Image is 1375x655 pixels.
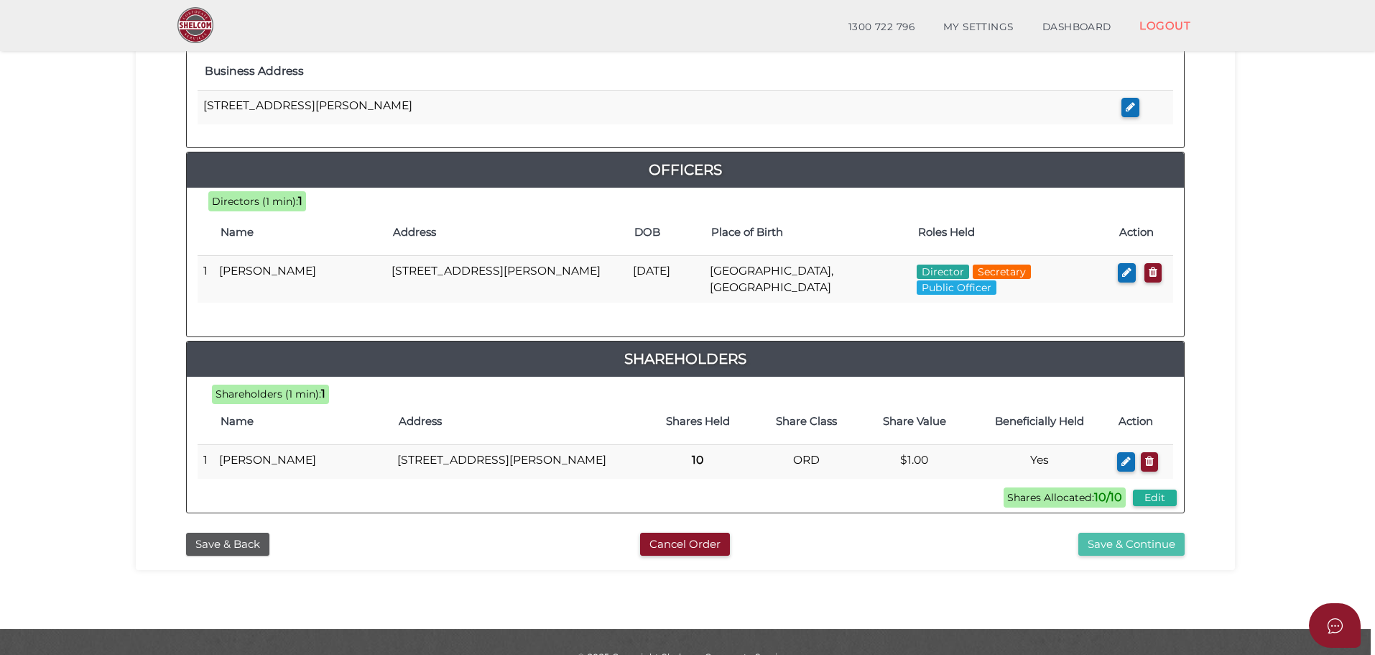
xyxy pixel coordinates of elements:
a: Shareholders [187,347,1184,370]
span: Public Officer [917,280,996,295]
h4: Share Value [868,416,961,428]
button: Open asap [1309,603,1361,648]
a: 1300 722 796 [834,13,929,42]
span: Directors (1 min): [212,195,298,208]
h4: Shares Held [650,416,745,428]
h4: Name [221,226,379,239]
b: 1 [321,387,325,400]
h4: Action [1119,416,1166,428]
td: ORD [752,445,860,479]
td: [PERSON_NAME] [213,445,392,479]
h4: Share Class [759,416,853,428]
b: 1 [298,194,302,208]
td: 1 [198,445,213,479]
td: [DATE] [627,256,704,303]
h4: DOB [634,226,697,239]
h4: Address [399,416,636,428]
a: MY SETTINGS [929,13,1028,42]
h4: Action [1119,226,1166,239]
span: Director [917,265,969,279]
b: 10 [692,453,703,467]
button: Save & Continue [1078,533,1185,556]
th: Business Address [198,52,1116,91]
a: DASHBOARD [1028,13,1126,42]
h4: Name [221,416,384,428]
a: Officers [187,158,1184,181]
h4: Beneficially Held [976,416,1104,428]
td: Yes [968,445,1111,479]
button: Save & Back [186,533,269,556]
td: [PERSON_NAME] [213,256,386,303]
b: 10/10 [1094,490,1122,504]
h4: Roles Held [918,226,1106,239]
td: [STREET_ADDRESS][PERSON_NAME] [198,91,1116,124]
span: Shares Allocated: [1004,487,1126,508]
td: [STREET_ADDRESS][PERSON_NAME] [392,445,643,479]
td: 1 [198,256,213,303]
td: [STREET_ADDRESS][PERSON_NAME] [386,256,627,303]
span: Secretary [973,265,1031,279]
a: LOGOUT [1125,11,1205,40]
button: Edit [1133,490,1177,506]
td: [GEOGRAPHIC_DATA], [GEOGRAPHIC_DATA] [704,256,910,303]
h4: Place of Birth [711,226,903,239]
td: $1.00 [861,445,968,479]
button: Cancel Order [640,533,730,556]
span: Shareholders (1 min): [216,388,321,400]
h4: Address [393,226,620,239]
